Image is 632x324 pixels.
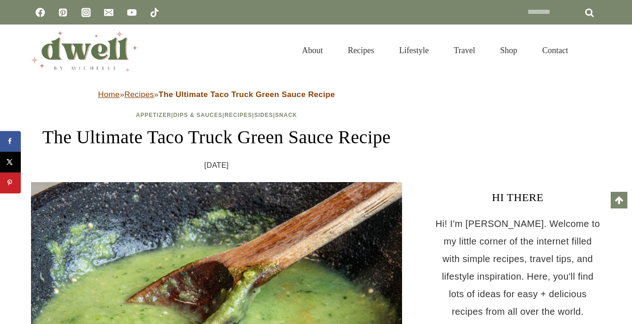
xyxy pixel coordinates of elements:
[77,3,95,22] a: Instagram
[434,189,601,206] h3: HI THERE
[31,123,402,151] h1: The Ultimate Taco Truck Green Sauce Recipe
[585,43,601,58] button: View Search Form
[145,3,164,22] a: TikTok
[99,3,118,22] a: Email
[124,90,154,99] a: Recipes
[275,112,297,118] a: Snack
[98,90,120,99] a: Home
[224,112,252,118] a: Recipes
[488,34,530,67] a: Shop
[611,192,627,208] a: Scroll to top
[204,159,229,172] time: [DATE]
[136,112,171,118] a: Appetizer
[159,90,335,99] strong: The Ultimate Taco Truck Green Sauce Recipe
[123,3,141,22] a: YouTube
[434,215,601,320] p: Hi! I'm [PERSON_NAME]. Welcome to my little corner of the internet filled with simple recipes, tr...
[136,112,297,118] span: | | | |
[441,34,488,67] a: Travel
[54,3,72,22] a: Pinterest
[290,34,335,67] a: About
[31,3,50,22] a: Facebook
[173,112,222,118] a: Dips & Sauces
[530,34,581,67] a: Contact
[98,90,335,99] span: » »
[387,34,441,67] a: Lifestyle
[335,34,387,67] a: Recipes
[254,112,273,118] a: Sides
[31,29,137,72] img: DWELL by michelle
[290,34,581,67] nav: Primary Navigation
